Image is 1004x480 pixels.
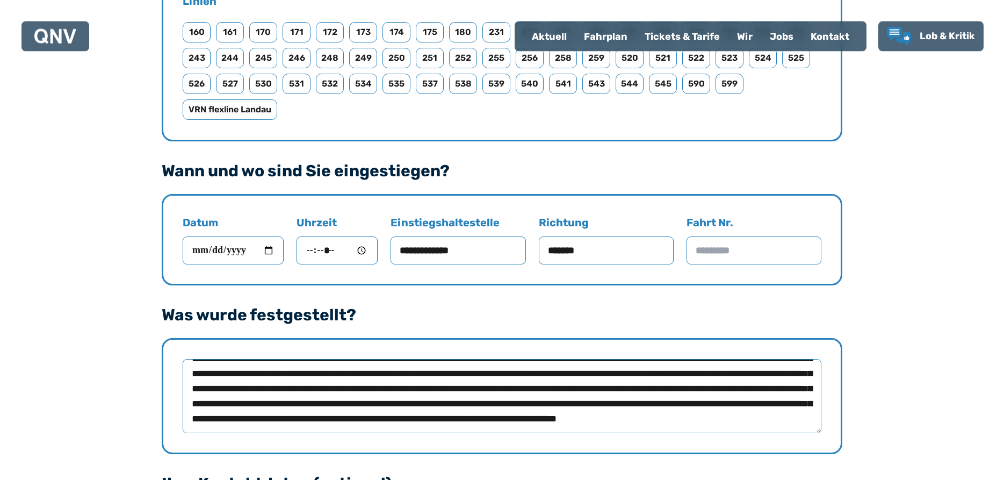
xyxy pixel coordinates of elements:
[636,23,728,51] a: Tickets & Tarife
[687,237,821,265] input: Fahrt Nr.
[523,23,575,51] a: Aktuell
[802,23,858,51] a: Kontakt
[34,26,76,47] a: QNV Logo
[183,237,284,265] input: Datum
[162,307,356,324] legend: Was wurde festgestellt?
[728,23,761,51] a: Wir
[183,216,284,265] label: Datum
[887,27,975,46] a: Lob & Kritik
[34,29,76,44] img: QNV Logo
[391,216,525,265] label: Einstiegshaltestelle
[539,216,674,265] label: Richtung
[297,216,378,265] label: Uhrzeit
[539,237,674,265] input: Richtung
[162,163,450,180] legend: Wann und wo sind Sie eingestiegen?
[687,216,821,265] label: Fahrt Nr.
[391,237,525,265] input: Einstiegshaltestelle
[575,23,636,51] a: Fahrplan
[761,23,802,51] a: Jobs
[297,237,378,265] input: Uhrzeit
[920,30,975,42] span: Lob & Kritik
